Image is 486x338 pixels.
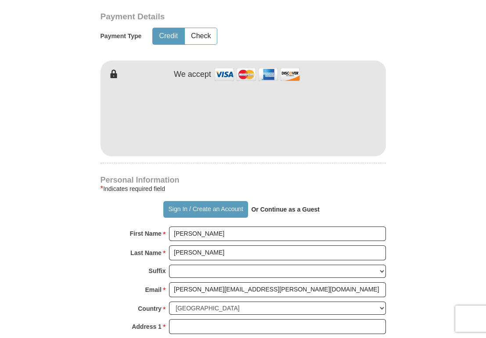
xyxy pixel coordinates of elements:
strong: Last Name [130,247,162,259]
img: credit cards accepted [213,65,301,84]
strong: Or Continue as a Guest [251,206,320,213]
strong: Country [138,302,162,315]
strong: Email [145,284,162,296]
h3: Payment Details [101,12,324,22]
button: Sign In / Create an Account [163,201,248,218]
button: Credit [153,28,184,44]
h4: Personal Information [101,176,386,183]
h4: We accept [174,70,211,79]
button: Check [185,28,217,44]
div: Indicates required field [101,183,386,194]
strong: First Name [130,227,162,240]
strong: Address 1 [132,320,162,333]
h5: Payment Type [101,32,142,40]
strong: Suffix [149,265,166,277]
